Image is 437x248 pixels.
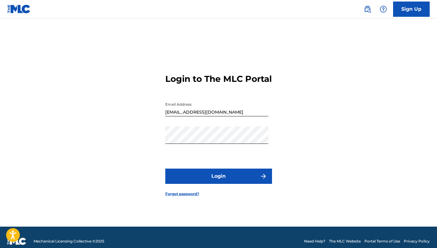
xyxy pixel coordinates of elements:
[165,169,272,184] button: Login
[304,239,325,244] a: Need Help?
[364,5,371,13] img: search
[260,173,267,180] img: f7272a7cc735f4ea7f67.svg
[393,2,430,17] a: Sign Up
[380,5,387,13] img: help
[7,5,31,13] img: MLC Logo
[329,239,361,244] a: The MLC Website
[377,3,389,15] div: Help
[7,238,26,245] img: logo
[165,191,199,197] a: Forgot password?
[165,74,272,84] h3: Login to The MLC Portal
[361,3,374,15] a: Public Search
[34,239,104,244] span: Mechanical Licensing Collective © 2025
[404,239,430,244] a: Privacy Policy
[364,239,400,244] a: Portal Terms of Use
